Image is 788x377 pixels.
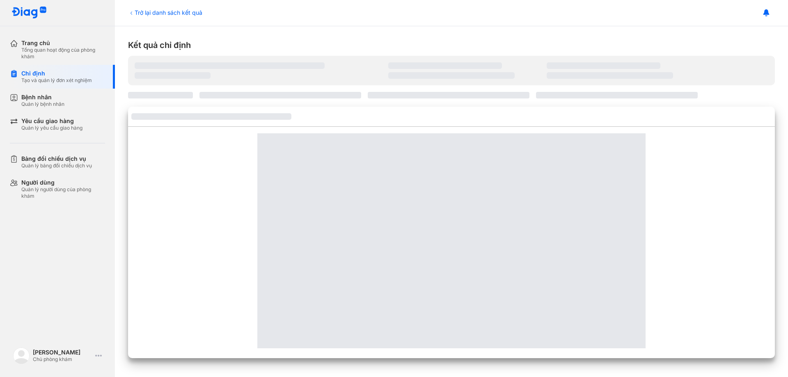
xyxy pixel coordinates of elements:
[21,179,105,186] div: Người dùng
[21,155,92,162] div: Bảng đối chiếu dịch vụ
[21,70,92,77] div: Chỉ định
[13,347,30,364] img: logo
[21,186,105,199] div: Quản lý người dùng của phòng khám
[128,8,202,17] div: Trở lại danh sách kết quả
[21,94,64,101] div: Bệnh nhân
[21,117,82,125] div: Yêu cầu giao hàng
[21,47,105,60] div: Tổng quan hoạt động của phòng khám
[128,39,775,51] div: Kết quả chỉ định
[21,39,105,47] div: Trang chủ
[21,162,92,169] div: Quản lý bảng đối chiếu dịch vụ
[21,125,82,131] div: Quản lý yêu cầu giao hàng
[21,77,92,84] div: Tạo và quản lý đơn xét nghiệm
[33,349,92,356] div: [PERSON_NAME]
[33,356,92,363] div: Chủ phòng khám
[21,101,64,107] div: Quản lý bệnh nhân
[11,7,47,19] img: logo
